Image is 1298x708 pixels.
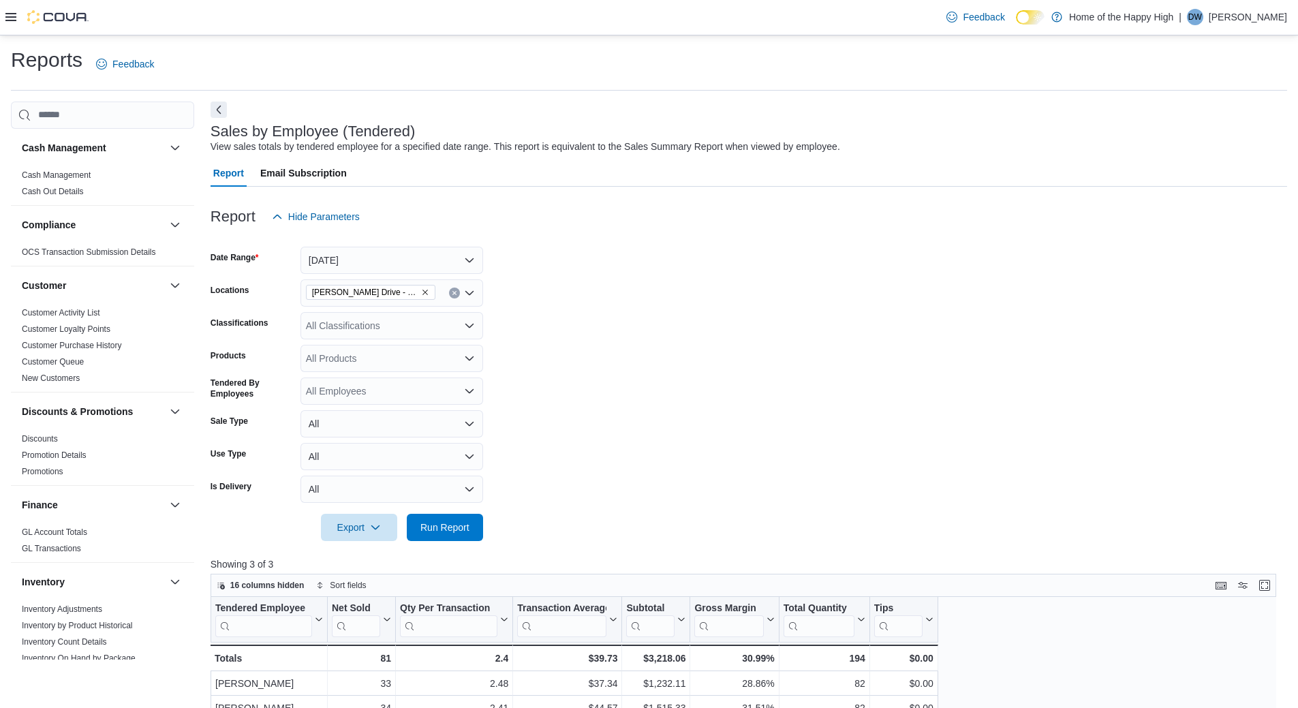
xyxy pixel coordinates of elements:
[1188,9,1202,25] span: DW
[464,288,475,298] button: Open list of options
[1209,9,1287,25] p: [PERSON_NAME]
[22,575,164,589] button: Inventory
[1187,9,1203,25] div: David Whyte
[1016,10,1045,25] input: Dark Mode
[211,557,1287,571] p: Showing 3 of 3
[407,514,483,541] button: Run Report
[783,602,854,615] div: Total Quantity
[332,602,380,615] div: Net Sold
[215,650,323,666] div: Totals
[91,50,159,78] a: Feedback
[211,577,310,594] button: 16 columns hidden
[22,543,81,554] span: GL Transactions
[783,602,865,637] button: Total Quantity
[260,159,347,187] span: Email Subscription
[22,247,156,258] span: OCS Transaction Submission Details
[22,324,110,335] span: Customer Loyalty Points
[783,602,854,637] div: Total Quantity
[211,102,227,118] button: Next
[211,378,295,399] label: Tendered By Employees
[321,514,397,541] button: Export
[22,620,133,631] span: Inventory by Product Historical
[22,527,87,537] a: GL Account Totals
[312,286,418,299] span: [PERSON_NAME] Drive - Friendly Stranger
[300,410,483,437] button: All
[694,650,774,666] div: 30.99%
[874,602,933,637] button: Tips
[22,170,91,181] span: Cash Management
[211,448,246,459] label: Use Type
[22,357,84,367] a: Customer Queue
[266,203,365,230] button: Hide Parameters
[11,46,82,74] h1: Reports
[211,252,259,263] label: Date Range
[626,602,685,637] button: Subtotal
[11,167,194,205] div: Cash Management
[22,373,80,383] a: New Customers
[22,187,84,196] a: Cash Out Details
[22,170,91,180] a: Cash Management
[420,521,469,534] span: Run Report
[300,443,483,470] button: All
[694,602,763,637] div: Gross Margin
[22,604,102,615] span: Inventory Adjustments
[332,602,380,637] div: Net Sold
[230,580,305,591] span: 16 columns hidden
[517,602,606,615] div: Transaction Average
[215,602,323,637] button: Tendered Employee
[213,159,244,187] span: Report
[11,524,194,562] div: Finance
[329,514,389,541] span: Export
[626,602,675,615] div: Subtotal
[112,57,154,71] span: Feedback
[22,373,80,384] span: New Customers
[300,247,483,274] button: [DATE]
[1256,577,1273,594] button: Enter fullscreen
[215,602,312,637] div: Tendered Employee
[11,431,194,485] div: Discounts & Promotions
[332,602,391,637] button: Net Sold
[22,356,84,367] span: Customer Queue
[22,450,87,461] span: Promotion Details
[1179,9,1181,25] p: |
[874,602,923,637] div: Tips
[22,247,156,257] a: OCS Transaction Submission Details
[22,141,164,155] button: Cash Management
[167,277,183,294] button: Customer
[626,602,675,637] div: Subtotal
[874,650,933,666] div: $0.00
[421,288,429,296] button: Remove Dundas - Osler Drive - Friendly Stranger from selection in this group
[330,580,366,591] span: Sort fields
[22,544,81,553] a: GL Transactions
[22,141,106,155] h3: Cash Management
[22,324,110,334] a: Customer Loyalty Points
[22,467,63,476] a: Promotions
[626,650,685,666] div: $3,218.06
[400,602,497,615] div: Qty Per Transaction
[400,602,508,637] button: Qty Per Transaction
[22,433,58,444] span: Discounts
[311,577,371,594] button: Sort fields
[400,650,508,666] div: 2.4
[211,481,251,492] label: Is Delivery
[22,341,122,350] a: Customer Purchase History
[211,350,246,361] label: Products
[517,602,617,637] button: Transaction Average
[22,498,58,512] h3: Finance
[22,218,76,232] h3: Compliance
[167,574,183,590] button: Inventory
[517,602,606,637] div: Transaction Average
[22,604,102,614] a: Inventory Adjustments
[963,10,1004,24] span: Feedback
[517,650,617,666] div: $39.73
[694,602,774,637] button: Gross Margin
[22,434,58,444] a: Discounts
[874,602,923,615] div: Tips
[167,140,183,156] button: Cash Management
[22,637,107,647] a: Inventory Count Details
[22,279,66,292] h3: Customer
[27,10,89,24] img: Cova
[22,279,164,292] button: Customer
[300,476,483,503] button: All
[211,209,256,225] h3: Report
